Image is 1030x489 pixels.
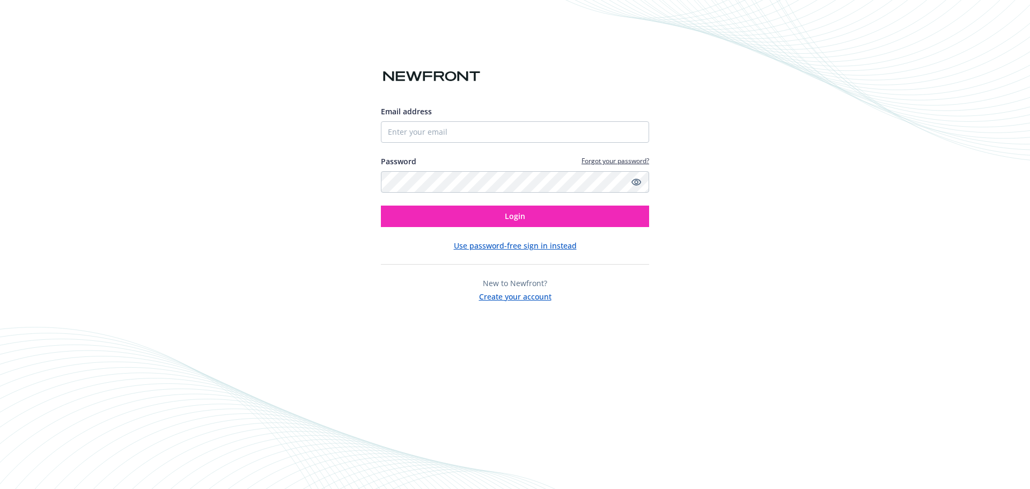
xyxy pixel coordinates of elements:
[479,289,551,302] button: Create your account
[630,176,643,188] a: Show password
[381,106,432,116] span: Email address
[381,67,482,86] img: Newfront logo
[483,278,547,288] span: New to Newfront?
[454,240,577,251] button: Use password-free sign in instead
[381,171,649,193] input: Enter your password
[582,156,649,165] a: Forgot your password?
[381,156,416,167] label: Password
[505,211,525,221] span: Login
[381,206,649,227] button: Login
[381,121,649,143] input: Enter your email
